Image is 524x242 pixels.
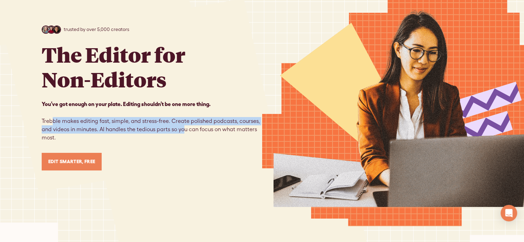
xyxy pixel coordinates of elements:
[42,100,262,142] p: Trebble makes editing fast, simple, and stress-free. Create polished podcasts, courses, and video...
[501,205,517,221] div: Open Intercom Messenger
[42,101,210,107] strong: You’ve got enough on your plate. Editing shouldn’t be one more thing. ‍
[42,42,185,92] h1: The Editor for Non-Editors
[42,153,102,170] a: Edit Smarter, Free
[64,26,129,33] p: trusted by over 5,000 creators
